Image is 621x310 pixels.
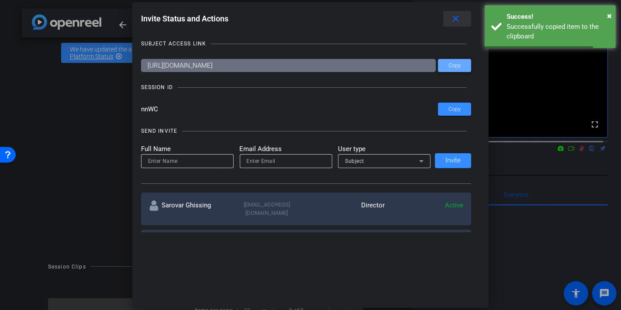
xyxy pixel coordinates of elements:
button: Copy [438,103,471,116]
mat-label: Email Address [240,144,332,154]
span: Copy [448,106,461,113]
div: Invite Status and Actions [141,11,472,27]
mat-label: User type [338,144,431,154]
mat-label: Full Name [141,144,234,154]
span: Copy [448,62,461,69]
div: Sarovar Ghissing [149,200,228,217]
openreel-title-line: SEND INVITE [141,127,472,135]
div: Successfully copied item to the clipboard [507,22,609,41]
div: SEND INVITE [141,127,177,135]
span: Subject [345,158,364,164]
input: Enter Name [148,156,227,166]
openreel-title-line: SESSION ID [141,83,472,92]
mat-icon: close [450,14,461,24]
button: Close [607,9,612,22]
input: Enter Email [247,156,325,166]
div: [EMAIL_ADDRESS][DOMAIN_NAME] [228,200,306,217]
openreel-title-line: SUBJECT ACCESS LINK [141,39,472,48]
div: Director [306,200,385,217]
div: SESSION ID [141,83,173,92]
span: Active [445,201,463,209]
button: Copy [438,59,471,72]
div: Success! [507,12,609,22]
div: SUBJECT ACCESS LINK [141,39,206,48]
span: × [607,10,612,21]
